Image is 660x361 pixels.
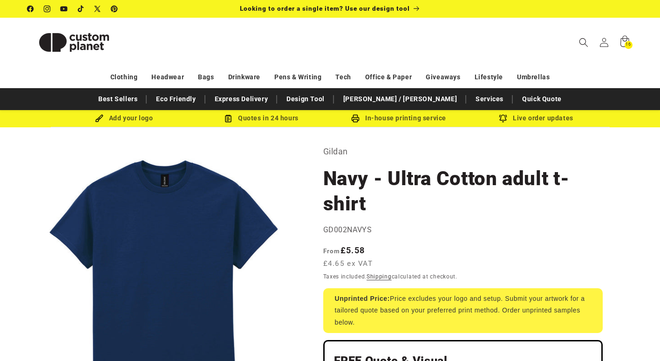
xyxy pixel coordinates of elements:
div: Add your logo [55,112,193,124]
img: In-house printing [351,114,360,123]
a: Lifestyle [475,69,503,85]
div: Taxes included. calculated at checkout. [323,272,603,281]
a: Clothing [110,69,138,85]
p: Gildan [323,144,603,159]
a: Headwear [151,69,184,85]
span: From [323,247,340,255]
a: Quick Quote [517,91,566,107]
a: Pens & Writing [274,69,321,85]
a: Custom Planet [24,18,124,67]
img: Order Updates Icon [224,114,232,123]
a: Drinkware [228,69,260,85]
a: [PERSON_NAME] / [PERSON_NAME] [339,91,462,107]
div: Quotes in 24 hours [193,112,330,124]
span: Looking to order a single item? Use our design tool [240,5,410,12]
img: Brush Icon [95,114,103,123]
img: Custom Planet [27,21,121,63]
span: GD002NAVYS [323,225,372,234]
a: Umbrellas [517,69,550,85]
h1: Navy - Ultra Cotton adult t-shirt [323,166,603,216]
a: Office & Paper [365,69,412,85]
strong: Unprinted Price: [335,295,390,302]
a: Design Tool [282,91,329,107]
span: £4.65 ex VAT [323,258,373,269]
span: 16 [626,41,631,49]
img: Order updates [499,114,507,123]
a: Giveaways [426,69,460,85]
a: Shipping [367,273,392,280]
a: Eco Friendly [151,91,200,107]
strong: £5.58 [323,245,365,255]
div: In-house printing service [330,112,468,124]
a: Best Sellers [94,91,142,107]
a: Services [471,91,508,107]
a: Bags [198,69,214,85]
summary: Search [573,32,594,53]
div: Live order updates [468,112,605,124]
a: Express Delivery [210,91,273,107]
a: Tech [335,69,351,85]
div: Price excludes your logo and setup. Submit your artwork for a tailored quote based on your prefer... [323,288,603,333]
